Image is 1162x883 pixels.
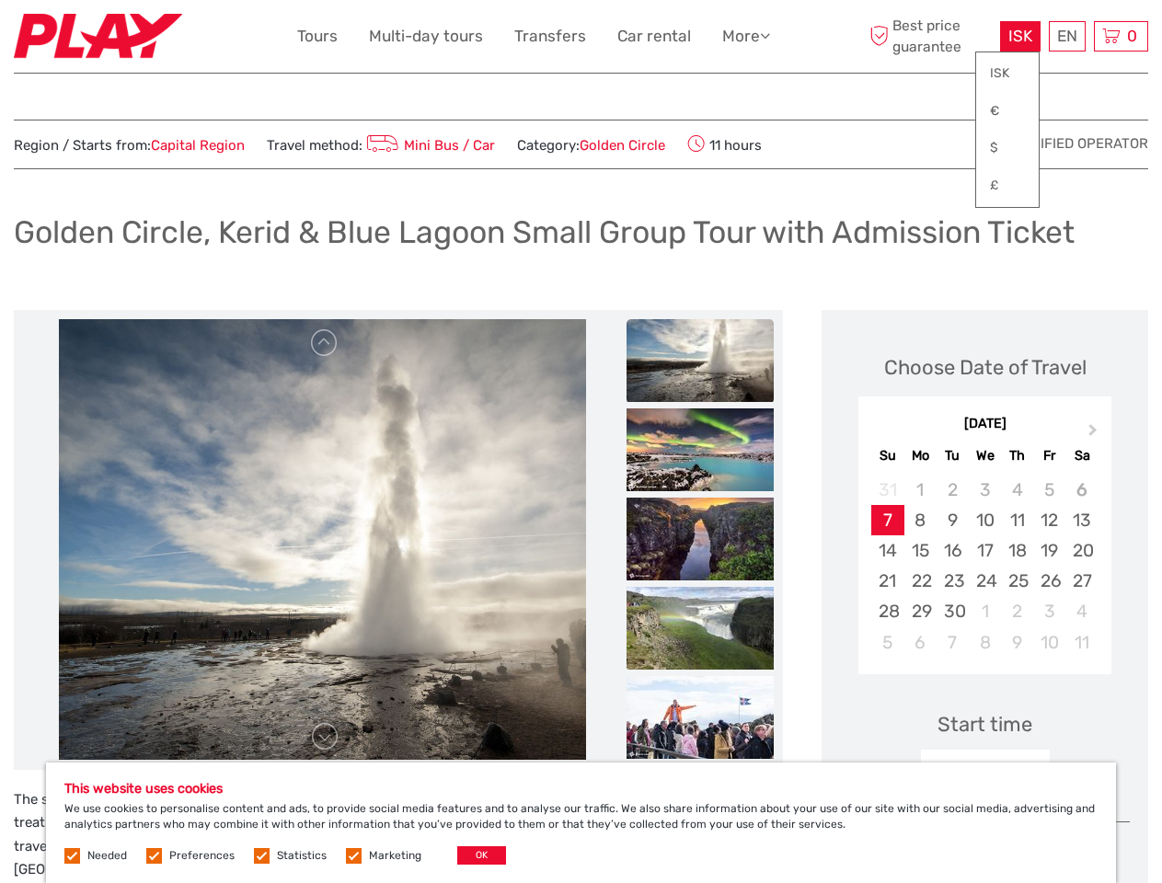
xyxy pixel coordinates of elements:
a: Car rental [617,23,691,50]
div: Choose Friday, September 26th, 2025 [1033,566,1065,596]
div: Choose Monday, September 22nd, 2025 [904,566,937,596]
div: Choose Wednesday, October 1st, 2025 [969,596,1001,626]
span: ISK [1008,27,1032,45]
div: Tu [937,443,969,468]
div: We [969,443,1001,468]
div: EN [1049,21,1086,52]
div: Not available Wednesday, September 3rd, 2025 [969,475,1001,505]
div: Su [871,443,903,468]
img: 78f1bb707dad47c09db76e797c3c6590_slider_thumbnail.jpeg [627,408,774,491]
img: 76eb495e1aed4192a316e241461509b3_slider_thumbnail.jpeg [627,587,774,670]
button: Open LiveChat chat widget [212,29,234,51]
button: OK [457,846,506,865]
div: Choose Friday, October 3rd, 2025 [1033,596,1065,626]
img: Fly Play [14,14,182,59]
div: Not available Sunday, August 31st, 2025 [871,475,903,505]
h1: Golden Circle, Kerid & Blue Lagoon Small Group Tour with Admission Ticket [14,213,1075,251]
p: The small group Golden Circle tour combined with a bathing experience in the [GEOGRAPHIC_DATA] is... [14,788,783,882]
div: Choose Tuesday, September 9th, 2025 [937,505,969,535]
div: Choose Saturday, October 11th, 2025 [1065,627,1098,658]
div: Not available Thursday, September 4th, 2025 [1001,475,1033,505]
div: Mo [904,443,937,468]
a: Multi-day tours [369,23,483,50]
div: Choose Tuesday, October 7th, 2025 [937,627,969,658]
div: Choose Friday, September 19th, 2025 [1033,535,1065,566]
img: 480d7881ebe5477daee8b1a97053b8e9_slider_thumbnail.jpeg [627,676,774,759]
span: Region / Starts from: [14,136,245,155]
div: 09:00 [921,750,1050,792]
div: Choose Wednesday, October 8th, 2025 [969,627,1001,658]
div: Choose Wednesday, September 24th, 2025 [969,566,1001,596]
a: £ [976,169,1039,202]
div: Choose Sunday, September 21st, 2025 [871,566,903,596]
a: Mini Bus / Car [362,137,495,154]
div: Choose Monday, September 15th, 2025 [904,535,937,566]
span: Verified Operator [1014,134,1148,154]
div: Choose Sunday, September 28th, 2025 [871,596,903,626]
h5: This website uses cookies [64,781,1098,797]
span: Category: [517,136,665,155]
div: Choose Tuesday, September 16th, 2025 [937,535,969,566]
div: Not available Monday, September 1st, 2025 [904,475,937,505]
div: We use cookies to personalise content and ads, to provide social media features and to analyse ou... [46,763,1116,883]
label: Marketing [369,848,421,864]
div: Choose Thursday, October 2nd, 2025 [1001,596,1033,626]
a: Golden Circle [580,137,665,154]
div: Choose Sunday, October 5th, 2025 [871,627,903,658]
span: Travel method: [267,132,495,157]
label: Needed [87,848,127,864]
div: Choose Thursday, September 11th, 2025 [1001,505,1033,535]
div: Choose Sunday, September 7th, 2025 [871,505,903,535]
div: [DATE] [858,415,1111,434]
button: Next Month [1080,419,1110,449]
div: Choose Tuesday, September 30th, 2025 [937,596,969,626]
span: 11 hours [687,132,762,157]
label: Statistics [277,848,327,864]
span: Best price guarantee [865,16,995,56]
div: Not available Friday, September 5th, 2025 [1033,475,1065,505]
div: Choose Thursday, September 18th, 2025 [1001,535,1033,566]
img: cab6d99a5bd74912b036808e1cb13ef3_slider_thumbnail.jpeg [627,498,774,580]
div: Choose Thursday, September 25th, 2025 [1001,566,1033,596]
a: € [976,95,1039,128]
div: month 2025-09 [864,475,1105,658]
a: Tours [297,23,338,50]
div: Choose Friday, September 12th, 2025 [1033,505,1065,535]
div: Fr [1033,443,1065,468]
div: Start time [938,710,1032,739]
a: Capital Region [151,137,245,154]
div: Th [1001,443,1033,468]
div: Not available Tuesday, September 2nd, 2025 [937,475,969,505]
a: ISK [976,57,1039,90]
span: 0 [1124,27,1140,45]
div: Choose Saturday, October 4th, 2025 [1065,596,1098,626]
a: Transfers [514,23,586,50]
div: Sa [1065,443,1098,468]
a: $ [976,132,1039,165]
div: Choose Sunday, September 14th, 2025 [871,535,903,566]
div: Choose Saturday, September 20th, 2025 [1065,535,1098,566]
a: More [722,23,770,50]
div: Choose Monday, October 6th, 2025 [904,627,937,658]
div: Choose Wednesday, September 17th, 2025 [969,535,1001,566]
img: 6e04dd7c0e4d4fc499d456a8b0d64eb9_main_slider.jpeg [59,319,587,761]
div: Choose Friday, October 10th, 2025 [1033,627,1065,658]
div: Choose Tuesday, September 23rd, 2025 [937,566,969,596]
p: We're away right now. Please check back later! [26,32,208,47]
div: Not available Saturday, September 6th, 2025 [1065,475,1098,505]
div: Choose Monday, September 29th, 2025 [904,596,937,626]
div: Choose Date of Travel [884,353,1087,382]
div: Choose Monday, September 8th, 2025 [904,505,937,535]
div: Choose Saturday, September 13th, 2025 [1065,505,1098,535]
div: Choose Thursday, October 9th, 2025 [1001,627,1033,658]
label: Preferences [169,848,235,864]
div: Choose Saturday, September 27th, 2025 [1065,566,1098,596]
img: 6e04dd7c0e4d4fc499d456a8b0d64eb9_slider_thumbnail.jpeg [627,319,774,402]
div: Choose Wednesday, September 10th, 2025 [969,505,1001,535]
